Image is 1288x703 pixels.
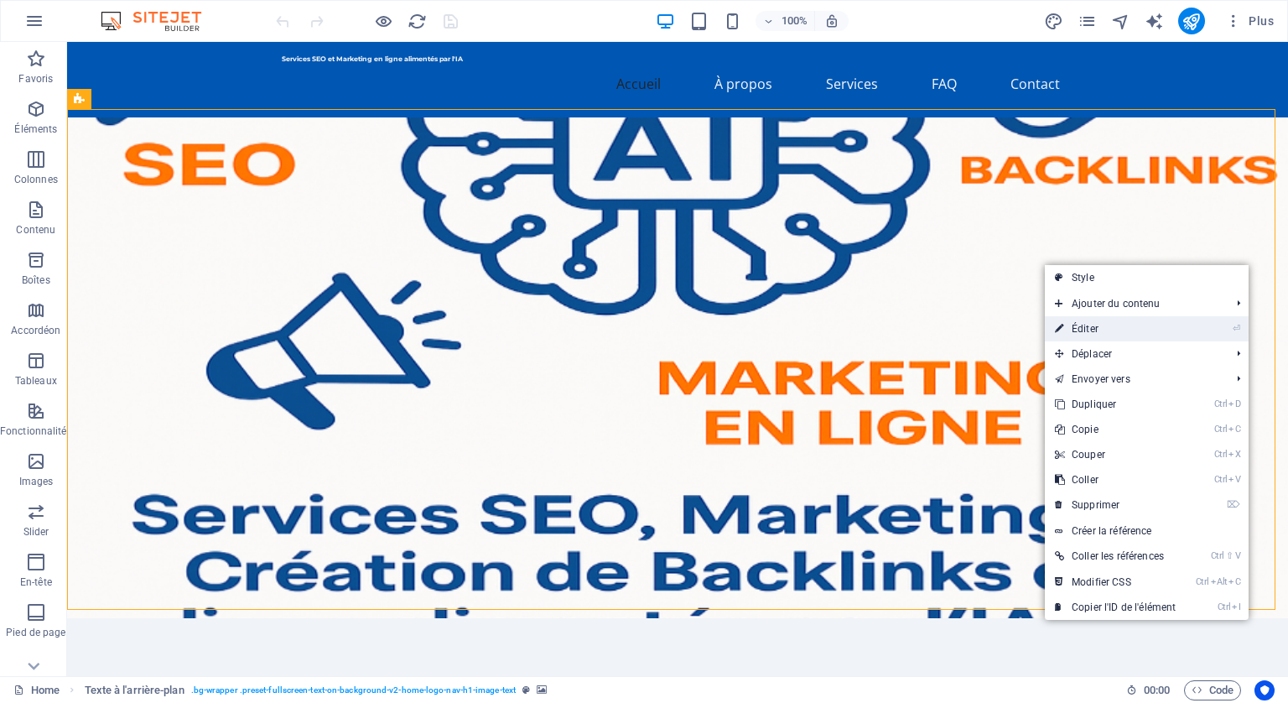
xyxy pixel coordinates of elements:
[1078,12,1097,31] i: Pages (Ctrl+Alt+S)
[1045,467,1186,492] a: CtrlVColler
[1192,680,1233,700] span: Code
[1211,576,1228,587] i: Alt
[13,680,60,700] a: Cliquez pour annuler la sélection. Double-cliquez pour ouvrir Pages.
[1235,550,1240,561] i: V
[1111,11,1131,31] button: navigator
[1178,8,1205,34] button: publish
[1228,398,1240,409] i: D
[1045,367,1223,392] a: Envoyer vers
[1182,12,1201,31] i: Publier
[824,13,839,29] i: Lors du redimensionnement, ajuster automatiquement le niveau de zoom en fonction de l'appareil sé...
[96,11,222,31] img: Editor Logo
[1233,323,1240,334] i: ⏎
[1156,684,1158,696] span: :
[14,173,58,186] p: Colonnes
[1111,12,1130,31] i: Navigateur
[1045,392,1186,417] a: CtrlDDupliquer
[1045,492,1186,518] a: ⌦Supprimer
[1184,680,1241,700] button: Code
[11,324,60,337] p: Accordéon
[408,12,427,31] i: Actualiser la page
[1214,474,1228,485] i: Ctrl
[756,11,815,31] button: 100%
[1196,576,1209,587] i: Ctrl
[1218,601,1231,612] i: Ctrl
[1232,601,1240,612] i: I
[1045,417,1186,442] a: CtrlCCopie
[23,525,49,539] p: Slider
[1214,424,1228,435] i: Ctrl
[1045,265,1249,290] a: Style
[1126,680,1171,700] h6: Durée de la session
[19,475,54,488] p: Images
[522,685,530,695] i: Cet élément est une présélection personnalisable.
[1044,11,1064,31] button: design
[1218,8,1280,34] button: Plus
[15,374,57,388] p: Tableaux
[85,680,184,700] span: Cliquez pour sélectionner. Double-cliquez pour modifier.
[1228,576,1240,587] i: C
[6,626,65,639] p: Pied de page
[1045,544,1186,569] a: Ctrl⇧VColler les références
[1145,12,1164,31] i: AI Writer
[1144,680,1170,700] span: 00 00
[1045,291,1223,316] span: Ajouter du contenu
[16,223,55,237] p: Contenu
[1214,449,1228,460] i: Ctrl
[1045,570,1186,595] a: CtrlAltCModifier CSS
[1228,449,1240,460] i: X
[20,575,52,589] p: En-tête
[781,11,808,31] h6: 100%
[1045,341,1223,367] span: Déplacer
[1225,13,1274,29] span: Plus
[1227,499,1240,510] i: ⌦
[191,680,516,700] span: . bg-wrapper .preset-fullscreen-text-on-background-v2-home-logo-nav-h1-image-text
[1045,518,1249,544] a: Créer la référence
[1145,11,1165,31] button: text_generator
[1078,11,1098,31] button: pages
[1228,474,1240,485] i: V
[18,72,53,86] p: Favoris
[1226,550,1233,561] i: ⇧
[1214,398,1228,409] i: Ctrl
[537,685,547,695] i: Cet élément contient un arrière-plan.
[1045,442,1186,467] a: CtrlXCouper
[1045,316,1186,341] a: ⏎Éditer
[407,11,427,31] button: reload
[1228,424,1240,435] i: C
[1045,595,1186,620] a: CtrlICopier l'ID de l'élément
[1254,680,1275,700] button: Usercentrics
[85,680,548,700] nav: breadcrumb
[22,273,50,287] p: Boîtes
[14,122,57,136] p: Éléments
[1044,12,1063,31] i: Design (Ctrl+Alt+Y)
[1211,550,1224,561] i: Ctrl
